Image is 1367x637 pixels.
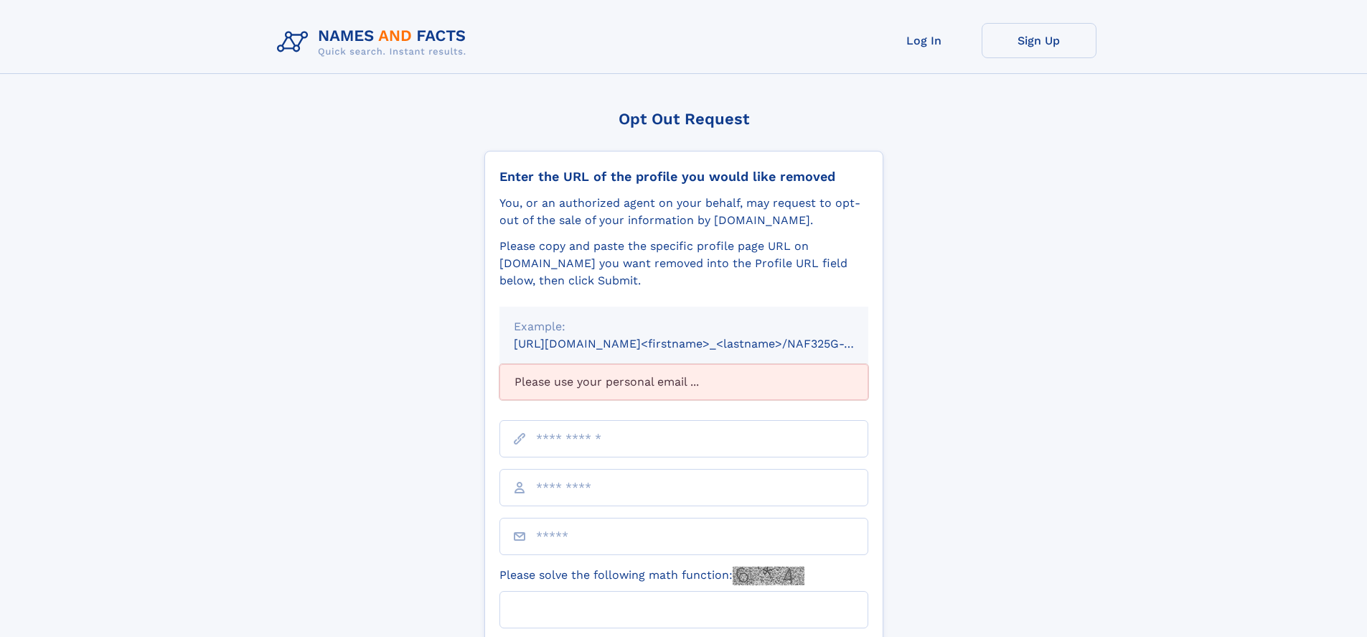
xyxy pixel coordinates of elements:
div: Enter the URL of the profile you would like removed [499,169,868,185]
div: Please copy and paste the specific profile page URL on [DOMAIN_NAME] you want removed into the Pr... [499,238,868,289]
a: Sign Up [982,23,1096,58]
div: Please use your personal email ... [499,364,868,400]
label: Please solve the following math function: [499,567,804,585]
a: Log In [867,23,982,58]
div: You, or an authorized agent on your behalf, may request to opt-out of the sale of your informatio... [499,195,868,229]
div: Opt Out Request [484,110,883,128]
div: Example: [514,318,854,335]
img: Logo Names and Facts [271,23,478,62]
small: [URL][DOMAIN_NAME]<firstname>_<lastname>/NAF325G-xxxxxxxx [514,337,896,350]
